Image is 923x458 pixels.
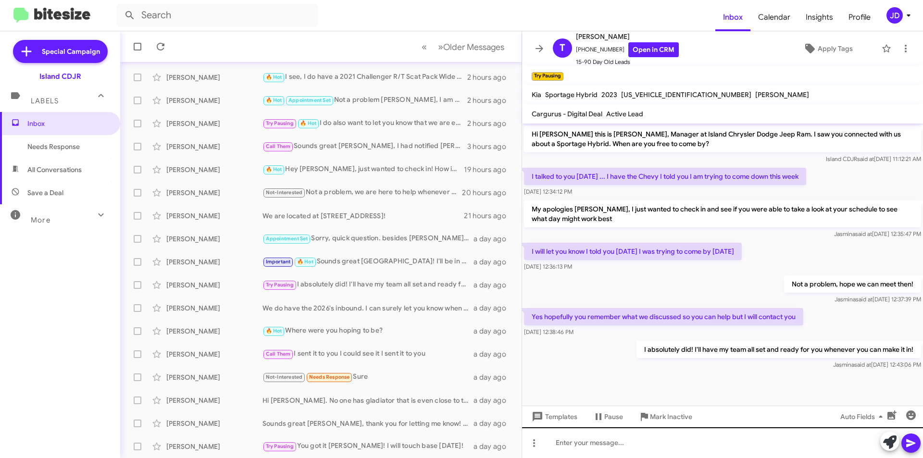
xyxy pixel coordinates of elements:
[524,188,572,195] span: [DATE] 12:34:12 PM
[27,119,109,128] span: Inbox
[422,41,427,53] span: «
[297,259,313,265] span: 🔥 Hot
[266,374,303,380] span: Not-Interested
[416,37,433,57] button: Previous
[524,328,574,335] span: [DATE] 12:38:46 PM
[266,282,294,288] span: Try Pausing
[443,42,504,52] span: Older Messages
[524,168,806,185] p: I talked to you [DATE] ... I have the Chevy I told you I am trying to come down this week
[474,326,514,336] div: a day ago
[166,165,262,174] div: [PERSON_NAME]
[262,396,474,405] div: Hi [PERSON_NAME]. No one has gladiator that is even close to the one I look to replace. Not to me...
[835,296,921,303] span: Jasmina [DATE] 12:37:39 PM
[474,349,514,359] div: a day ago
[27,188,63,198] span: Save a Deal
[750,3,798,31] a: Calendar
[266,328,282,334] span: 🔥 Hot
[474,372,514,382] div: a day ago
[545,90,598,99] span: Sportage Hybrid
[467,73,514,82] div: 2 hours ago
[262,95,467,106] div: Not a problem [PERSON_NAME], I am here to help whenever you are ready!
[834,230,921,237] span: Jasmina [DATE] 12:35:47 PM
[416,37,510,57] nav: Page navigation example
[464,165,514,174] div: 19 hours ago
[524,200,921,227] p: My apologies [PERSON_NAME], I just wanted to check in and see if you were able to take a look at ...
[601,90,617,99] span: 2023
[833,408,894,425] button: Auto Fields
[266,166,282,173] span: 🔥 Hot
[262,118,467,129] div: I do also want to let you know that we are expecting to loose some incentives on these models com...
[262,419,474,428] div: Sounds great [PERSON_NAME], thank you for letting me know! I'll check in with you down the road w...
[166,303,262,313] div: [PERSON_NAME]
[166,142,262,151] div: [PERSON_NAME]
[266,259,291,265] span: Important
[166,396,262,405] div: [PERSON_NAME]
[266,97,282,103] span: 🔥 Hot
[857,155,874,162] span: said at
[840,408,886,425] span: Auto Fields
[266,189,303,196] span: Not-Interested
[524,243,742,260] p: I will let you know I told you [DATE] I was trying to come by [DATE]
[438,41,443,53] span: »
[474,419,514,428] div: a day ago
[13,40,108,63] a: Special Campaign
[262,371,474,383] div: Sure
[855,230,872,237] span: said at
[818,40,853,57] span: Apply Tags
[462,188,514,198] div: 20 hours ago
[474,257,514,267] div: a day ago
[532,90,541,99] span: Kia
[524,125,921,152] p: Hi [PERSON_NAME] this is [PERSON_NAME], Manager at Island Chrysler Dodge Jeep Ram. I saw you conn...
[585,408,631,425] button: Pause
[166,257,262,267] div: [PERSON_NAME]
[628,42,679,57] a: Open in CRM
[467,96,514,105] div: 2 hours ago
[854,361,871,368] span: said at
[886,7,903,24] div: JD
[576,31,679,42] span: [PERSON_NAME]
[467,119,514,128] div: 2 hours ago
[166,188,262,198] div: [PERSON_NAME]
[576,42,679,57] span: [PHONE_NUMBER]
[262,233,474,244] div: Sorry, quick question. besides [PERSON_NAME], do you remember who you sat with?
[432,37,510,57] button: Next
[262,303,474,313] div: We do have the 2026's inbound. I can surely let you know when they arrive!
[166,326,262,336] div: [PERSON_NAME]
[833,361,921,368] span: Jasmina [DATE] 12:43:06 PM
[166,442,262,451] div: [PERSON_NAME]
[262,164,464,175] div: Hey [PERSON_NAME], just wanted to check in! How is everything?
[262,211,464,221] div: We are located at [STREET_ADDRESS]!
[474,280,514,290] div: a day ago
[266,143,291,149] span: Call Them
[576,57,679,67] span: 15-90 Day Old Leads
[474,396,514,405] div: a day ago
[266,74,282,80] span: 🔥 Hot
[778,40,877,57] button: Apply Tags
[524,263,572,270] span: [DATE] 12:36:13 PM
[841,3,878,31] a: Profile
[266,351,291,357] span: Call Them
[621,90,751,99] span: [US_VEHICLE_IDENTIFICATION_NUMBER]
[755,90,809,99] span: [PERSON_NAME]
[262,72,467,83] div: I see, I do have a 2021 Challenger R/T Scat Pack Wide Body at around $47,000 but I will keep my e...
[636,341,921,358] p: I absolutely did! I'll have my team all set and ready for you whenever you can make it in!
[522,408,585,425] button: Templates
[262,256,474,267] div: Sounds great [GEOGRAPHIC_DATA]! I'll be in touch closer to then with all the new promotions! What...
[39,72,81,81] div: Island CDJR
[262,279,474,290] div: I absolutely did! I'll have my team all set and ready for you whenever you can make it in!
[27,142,109,151] span: Needs Response
[532,110,602,118] span: Cargurus - Digital Deal
[826,155,921,162] span: Island CDJR [DATE] 11:12:21 AM
[560,40,565,56] span: T
[604,408,623,425] span: Pause
[31,216,50,224] span: More
[166,280,262,290] div: [PERSON_NAME]
[856,296,873,303] span: said at
[798,3,841,31] a: Insights
[262,441,474,452] div: You got it [PERSON_NAME]! I will touch base [DATE]!
[262,187,462,198] div: Not a problem, we are here to help whenever you are ready!
[530,408,577,425] span: Templates
[166,73,262,82] div: [PERSON_NAME]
